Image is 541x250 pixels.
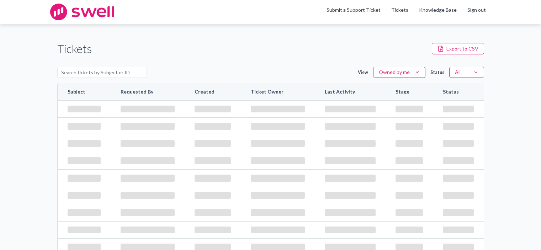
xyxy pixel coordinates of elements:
[467,6,486,14] a: Sign out
[432,43,484,54] button: Export to CSV
[185,83,241,100] th: Created
[433,83,483,100] th: Status
[391,6,408,14] a: Tickets
[449,67,484,78] button: All
[327,7,381,13] a: Submit a Support Ticket
[57,41,92,57] h1: Tickets
[241,83,315,100] th: Ticket Owner
[111,83,185,100] th: Requested By
[315,83,385,100] th: Last Activity
[430,69,444,75] label: Status
[321,6,491,18] nav: Swell CX Support
[386,83,433,100] th: Stage
[419,6,457,14] a: Knowledge Base
[50,4,114,20] img: swell
[57,67,147,78] input: Search tickets by Subject or ID
[373,67,425,78] button: Owned by me
[386,6,491,18] div: Navigation Menu
[321,6,491,18] ul: Main menu
[58,83,111,100] th: Subject
[358,69,368,75] label: View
